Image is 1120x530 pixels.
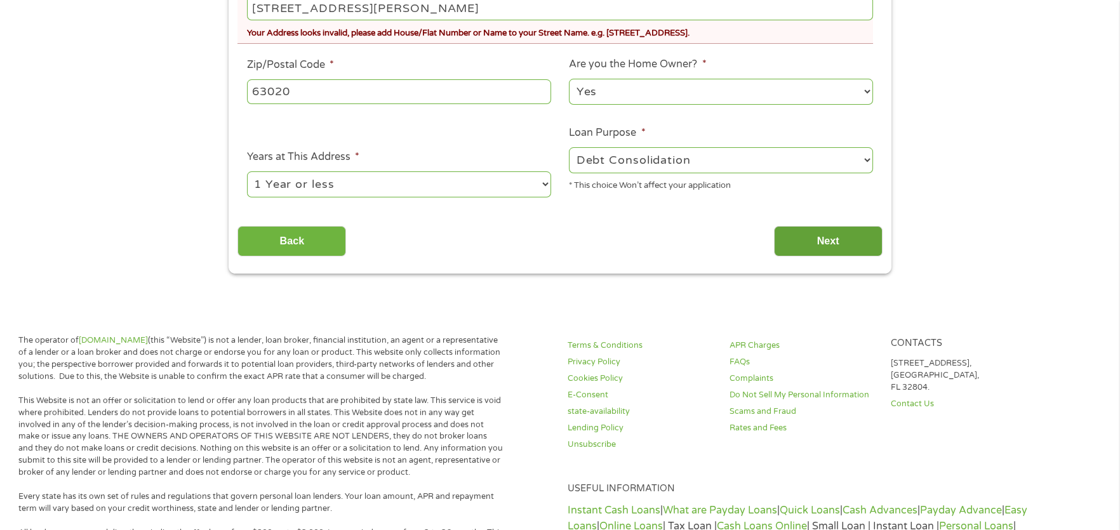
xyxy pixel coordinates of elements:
a: Do Not Sell My Personal Information [730,389,876,401]
div: * This choice Won’t affect your application [569,175,873,192]
a: E-Consent [568,389,714,401]
a: Unsubscribe [568,439,714,451]
a: Quick Loans [780,504,840,517]
p: [STREET_ADDRESS], [GEOGRAPHIC_DATA], FL 32804. [891,357,1037,394]
label: Are you the Home Owner? [569,58,706,71]
a: Cash Advances [843,504,917,517]
input: Back [237,226,346,257]
a: [DOMAIN_NAME] [79,335,148,345]
a: Scams and Fraud [730,406,876,418]
h4: Contacts [891,338,1037,350]
a: Terms & Conditions [568,340,714,352]
a: state-availability [568,406,714,418]
p: The operator of (this “Website”) is not a lender, loan broker, financial institution, an agent or... [18,335,503,383]
label: Years at This Address [247,150,359,164]
p: This Website is not an offer or solicitation to lend or offer any loan products that are prohibit... [18,395,503,479]
div: Your Address looks invalid, please add House/Flat Number or Name to your Street Name. e.g. [STREE... [247,23,873,40]
a: Complaints [730,373,876,385]
a: FAQs [730,356,876,368]
label: Zip/Postal Code [247,58,334,72]
p: Every state has its own set of rules and regulations that govern personal loan lenders. Your loan... [18,491,503,515]
a: Lending Policy [568,422,714,434]
a: Payday Advance [920,504,1002,517]
a: Privacy Policy [568,356,714,368]
input: Next [774,226,883,257]
a: APR Charges [730,340,876,352]
a: Cookies Policy [568,373,714,385]
a: Instant Cash Loans [568,504,660,517]
a: Contact Us [891,398,1037,410]
label: Loan Purpose [569,126,645,140]
h4: Useful Information [568,483,1037,495]
a: What are Payday Loans [663,504,777,517]
a: Rates and Fees [730,422,876,434]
